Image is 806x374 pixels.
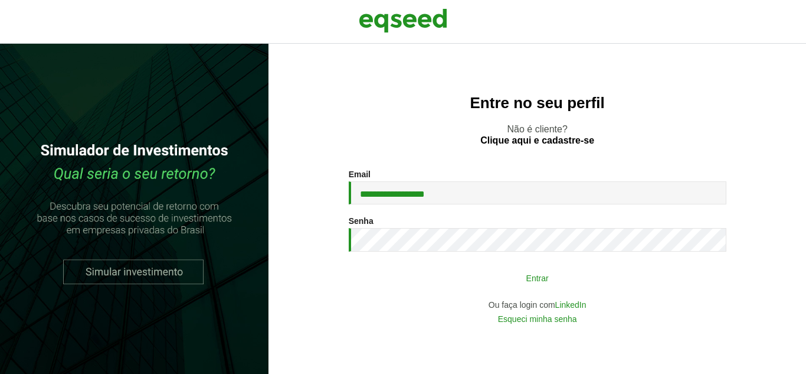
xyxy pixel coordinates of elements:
[349,301,726,309] div: Ou faça login com
[498,315,577,323] a: Esqueci minha senha
[555,301,587,309] a: LinkedIn
[292,123,782,146] p: Não é cliente?
[292,95,782,112] h2: Entre no seu perfil
[349,170,371,178] label: Email
[480,136,594,145] a: Clique aqui e cadastre-se
[384,266,691,289] button: Entrar
[349,217,373,225] label: Senha
[359,6,447,35] img: EqSeed Logo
